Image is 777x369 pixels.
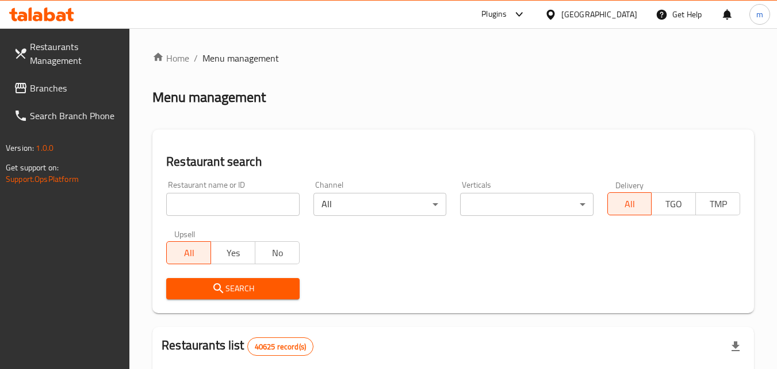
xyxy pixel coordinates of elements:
h2: Menu management [152,88,266,106]
span: All [171,245,206,261]
input: Search for restaurant name or ID.. [166,193,299,216]
label: Upsell [174,230,196,238]
nav: breadcrumb [152,51,754,65]
span: m [756,8,763,21]
div: Plugins [481,7,507,21]
span: TGO [656,196,691,212]
span: All [613,196,648,212]
div: ​ [460,193,593,216]
li: / [194,51,198,65]
span: Search Branch Phone [30,109,121,123]
button: All [166,241,211,264]
h2: Restaurant search [166,153,740,170]
span: Get support on: [6,160,59,175]
a: Branches [5,74,130,102]
a: Restaurants Management [5,33,130,74]
div: Total records count [247,337,313,356]
button: No [255,241,300,264]
span: 40625 record(s) [248,341,313,352]
a: Support.OpsPlatform [6,172,79,187]
span: TMP [701,196,736,212]
span: Search [175,281,290,296]
button: Search [166,278,299,299]
span: Yes [216,245,251,261]
div: Export file [722,333,749,360]
a: Home [152,51,189,65]
span: 1.0.0 [36,140,53,155]
label: Delivery [615,181,644,189]
span: Restaurants Management [30,40,121,67]
span: Branches [30,81,121,95]
button: All [607,192,652,215]
a: Search Branch Phone [5,102,130,130]
button: TMP [695,192,740,215]
h2: Restaurants list [162,337,313,356]
button: Yes [210,241,255,264]
span: No [260,245,295,261]
div: All [313,193,446,216]
span: Menu management [202,51,279,65]
span: Version: [6,140,34,155]
div: [GEOGRAPHIC_DATA] [561,8,637,21]
button: TGO [651,192,696,215]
